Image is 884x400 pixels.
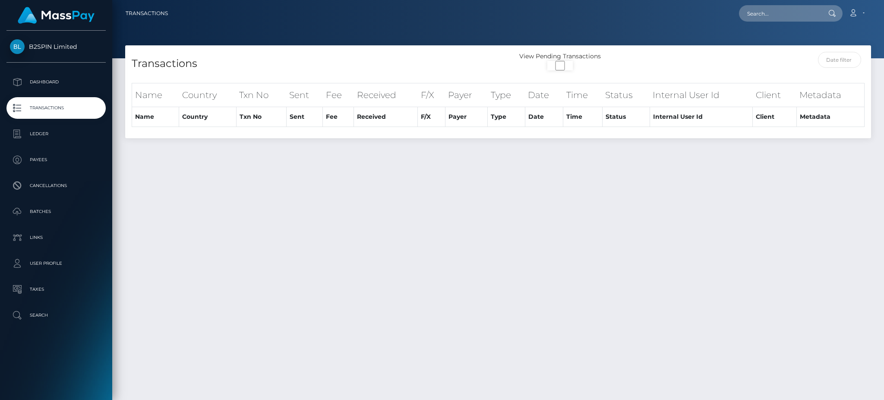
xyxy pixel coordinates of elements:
[418,83,445,107] th: F/X
[6,175,106,197] a: Cancellations
[6,253,106,274] a: User Profile
[10,39,25,54] img: B2SPIN Limited
[354,107,418,127] th: Received
[10,179,102,192] p: Cancellations
[236,107,286,127] th: Txn No
[818,52,862,68] input: Date filter
[179,107,237,127] th: Country
[6,305,106,326] a: Search
[796,83,864,107] th: Metadata
[6,201,106,222] a: Batches
[753,107,797,127] th: Client
[179,83,237,107] th: Country
[418,107,445,127] th: F/X
[563,107,602,127] th: Time
[286,107,323,127] th: Sent
[796,107,864,127] th: Metadata
[602,83,650,107] th: Status
[323,107,354,127] th: Fee
[525,83,563,107] th: Date
[18,7,95,24] img: MassPay Logo
[10,102,102,114] p: Transactions
[126,4,168,22] a: Transactions
[602,107,650,127] th: Status
[445,83,488,107] th: Payer
[488,107,525,127] th: Type
[10,205,102,218] p: Batches
[445,107,488,127] th: Payer
[563,83,602,107] th: Time
[6,71,106,93] a: Dashboard
[10,76,102,89] p: Dashboard
[10,127,102,140] p: Ledger
[354,83,418,107] th: Received
[10,231,102,244] p: Links
[323,83,354,107] th: Fee
[132,107,179,127] th: Name
[488,83,525,107] th: Type
[6,97,106,119] a: Transactions
[10,283,102,296] p: Taxes
[6,43,106,51] span: B2SPIN Limited
[6,149,106,171] a: Payees
[753,83,797,107] th: Client
[10,309,102,322] p: Search
[286,83,323,107] th: Sent
[10,257,102,270] p: User Profile
[236,83,286,107] th: Txn No
[739,5,820,22] input: Search...
[525,107,563,127] th: Date
[6,279,106,300] a: Taxes
[498,52,622,61] div: View Pending Transactions
[6,227,106,248] a: Links
[6,123,106,145] a: Ledger
[650,107,752,127] th: Internal User Id
[132,83,179,107] th: Name
[10,153,102,166] p: Payees
[132,56,492,71] h4: Transactions
[650,83,752,107] th: Internal User Id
